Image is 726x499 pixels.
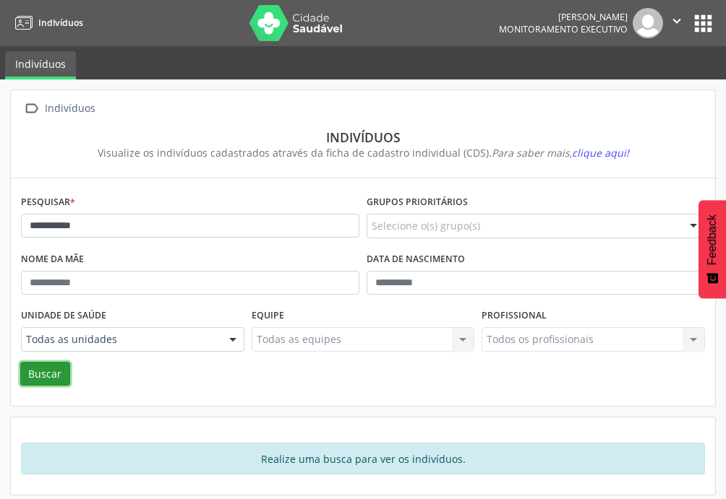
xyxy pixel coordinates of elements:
label: Equipe [252,305,284,327]
i:  [669,13,685,29]
i:  [21,98,42,119]
button: apps [691,11,716,36]
span: Feedback [706,214,719,265]
label: Grupos prioritários [367,191,468,214]
div: Indivíduos [42,98,98,119]
label: Data de nascimento [367,248,465,271]
i: Para saber mais, [492,146,629,160]
span: Indivíduos [38,17,83,29]
span: Monitoramento Executivo [499,23,628,35]
label: Profissional [482,305,547,327]
div: Realize uma busca para ver os indivíduos. [21,443,705,474]
div: Indivíduos [31,129,695,145]
div: Visualize os indivíduos cadastrados através da ficha de cadastro individual (CDS). [31,145,695,160]
button:  [663,8,691,38]
span: Selecione o(s) grupo(s) [372,218,480,233]
label: Unidade de saúde [21,305,106,327]
span: Todas as unidades [26,332,215,347]
a: Indivíduos [10,11,83,35]
img: img [633,8,663,38]
button: Feedback - Mostrar pesquisa [699,200,726,298]
a: Indivíduos [5,51,76,79]
span: clique aqui! [572,146,629,160]
button: Buscar [20,362,70,386]
a:  Indivíduos [21,98,98,119]
label: Pesquisar [21,191,75,214]
label: Nome da mãe [21,248,84,271]
div: [PERSON_NAME] [499,11,628,23]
